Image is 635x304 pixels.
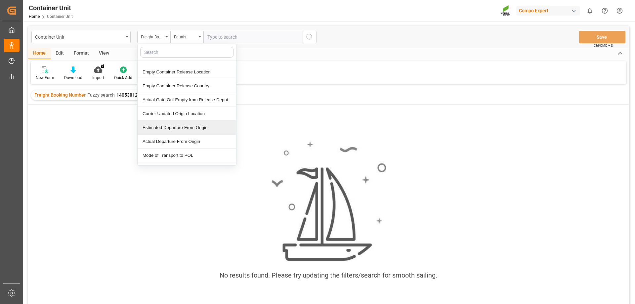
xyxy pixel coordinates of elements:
[29,14,40,19] a: Home
[138,65,236,79] div: Empty Container Release Location
[138,162,236,176] div: Carrier Updated POL Name
[516,6,580,16] div: Compo Expert
[94,48,114,59] div: View
[35,32,123,41] div: Container Unit
[597,3,612,18] button: Help Center
[220,270,437,280] div: No results found. Please try updating the filters/search for smooth sailing.
[137,31,170,43] button: close menu
[582,3,597,18] button: show 0 new notifications
[138,135,236,149] div: Actual Departure From Origin
[138,79,236,93] div: Empty Container Release Country
[69,48,94,59] div: Format
[138,93,236,107] div: Actual Gate Out Empty from Release Depot
[28,48,51,59] div: Home
[174,32,196,40] div: Equals
[138,121,236,135] div: Estimated Departure From Origin
[29,3,73,13] div: Container Unit
[203,31,303,43] input: Type to search
[303,31,317,43] button: search button
[64,75,82,81] div: Download
[516,4,582,17] button: Compo Expert
[87,92,115,98] span: Fuzzy search
[31,31,131,43] button: open menu
[116,92,138,98] span: 14053812
[34,92,86,98] span: Freight Booking Number
[138,107,236,121] div: Carrier Updated Origin Location
[138,149,236,162] div: Mode of Transport to POL
[501,5,512,17] img: Screenshot%202023-09-29%20at%2010.02.21.png_1712312052.png
[141,32,163,40] div: Freight Booking Number
[140,47,233,58] input: Search
[114,75,132,81] div: Quick Add
[579,31,625,43] button: Save
[170,31,203,43] button: open menu
[594,43,613,48] span: Ctrl/CMD + S
[51,48,69,59] div: Edit
[271,141,386,262] img: smooth_sailing.jpeg
[36,75,54,81] div: New Form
